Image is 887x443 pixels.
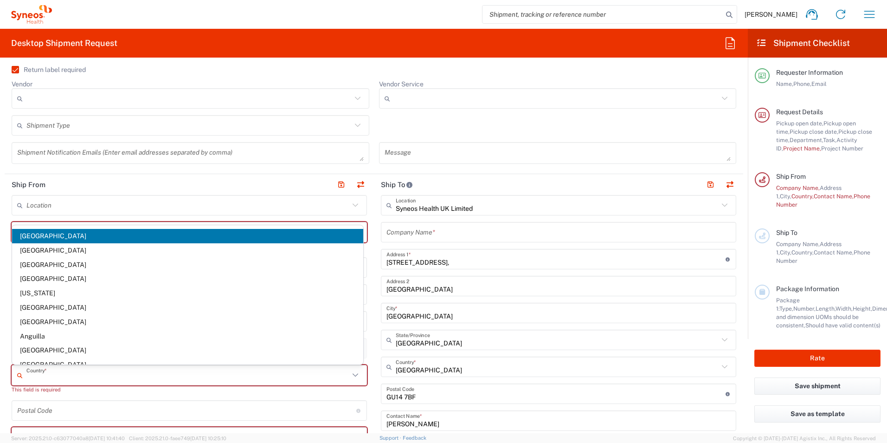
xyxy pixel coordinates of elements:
span: City, [780,193,791,200]
span: Width, [836,305,853,312]
span: Client: 2025.21.0-faee749 [129,436,226,441]
span: Number, [793,305,816,312]
span: [GEOGRAPHIC_DATA] [12,243,363,258]
span: Type, [779,305,793,312]
span: Company Name, [776,184,820,191]
a: Feedback [403,435,426,441]
h2: Shipment Checklist [756,38,850,49]
span: [GEOGRAPHIC_DATA] [12,272,363,286]
span: [GEOGRAPHIC_DATA] [12,343,363,358]
h2: Desktop Shipment Request [11,38,117,49]
span: Task, [823,137,836,143]
label: Vendor Service [379,80,424,88]
button: Save as template [754,405,881,423]
span: Company Name, [776,241,820,248]
div: This field is required [12,385,367,394]
span: Name, [776,80,793,87]
span: [PERSON_NAME] [745,10,797,19]
span: Contact Name, [814,193,854,200]
span: Package 1: [776,297,800,312]
span: [US_STATE] [12,286,363,300]
span: Phone, [793,80,811,87]
span: Ship From [776,173,806,180]
span: Anguilla [12,329,363,344]
label: Return label required [12,66,86,73]
span: Country, [791,193,814,200]
span: Project Name, [783,145,821,152]
span: [DATE] 10:41:40 [89,436,125,441]
span: [GEOGRAPHIC_DATA] [12,358,363,372]
span: Copyright © [DATE]-[DATE] Agistix Inc., All Rights Reserved [733,434,876,443]
span: Contact Name, [814,249,854,256]
span: Pickup open date, [776,120,823,127]
h2: Ship From [12,180,45,189]
span: City, [780,249,791,256]
input: Shipment, tracking or reference number [482,6,723,23]
span: Height, [853,305,872,312]
span: [GEOGRAPHIC_DATA] [12,229,363,243]
span: Package Information [776,285,839,293]
span: Should have valid content(s) [805,322,881,329]
span: [DATE] 10:25:10 [190,436,226,441]
span: [GEOGRAPHIC_DATA] [12,315,363,329]
a: Support [379,435,403,441]
span: Requester Information [776,69,843,76]
span: [GEOGRAPHIC_DATA] [12,300,363,315]
label: Vendor [12,80,32,88]
h2: Ship To [381,180,413,189]
span: Server: 2025.21.0-c63077040a8 [11,436,125,441]
button: Save shipment [754,378,881,395]
span: Project Number [821,145,863,152]
span: Pickup close date, [790,128,838,135]
span: Country, [791,249,814,256]
span: Department, [790,137,823,143]
span: Request Details [776,108,823,116]
span: Email [811,80,827,87]
span: [GEOGRAPHIC_DATA] [12,258,363,272]
span: Length, [816,305,836,312]
span: Ship To [776,229,797,236]
button: Rate [754,350,881,367]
